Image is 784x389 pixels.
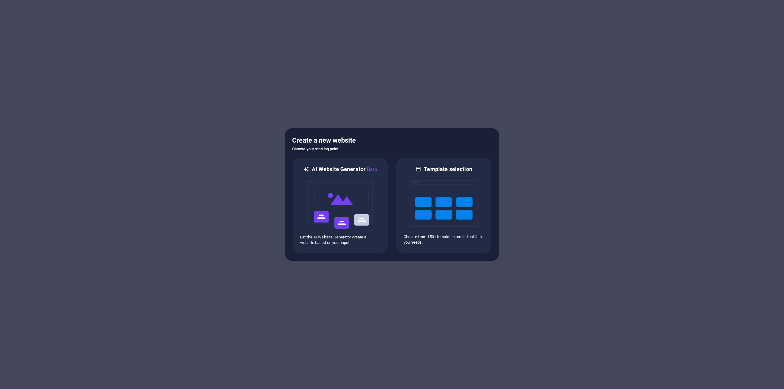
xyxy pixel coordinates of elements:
p: Choose from 150+ templates and adjust it to you needs. [404,234,484,245]
div: Template selectionChoose from 150+ templates and adjust it to you needs. [396,158,492,253]
div: AI Website GeneratorBetaaiLet the AI Website Generator create a website based on your input. [292,158,388,253]
h6: Template selection [424,166,472,173]
h5: Create a new website [292,136,492,145]
img: ai [307,173,374,234]
h6: Choose your starting point [292,145,492,153]
h6: AI Website Generator [312,166,377,173]
span: Beta [366,166,377,172]
p: Let the AI Website Generator create a website based on your input. [300,234,380,245]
